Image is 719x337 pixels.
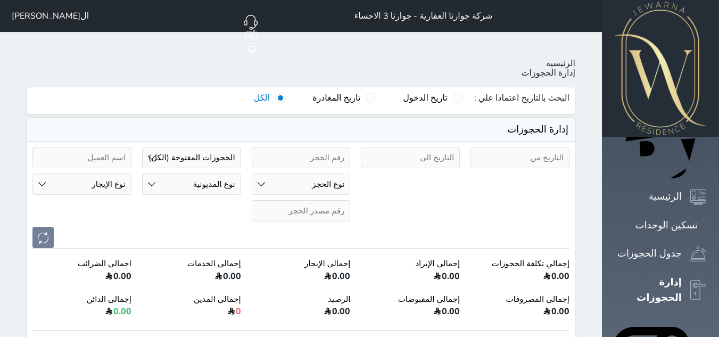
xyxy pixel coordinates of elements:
[142,307,241,319] p: 0
[252,259,351,268] span: إجمالى الإيجار
[617,246,682,261] div: جدول الحجوزات
[142,295,241,304] span: إجمالى المدين
[470,147,569,168] input: التاريخ من
[312,93,360,103] p: تاريخ المغادرة
[142,259,241,268] span: إجمالى الخدمات
[361,259,460,268] span: إجمالى الإيراد
[32,295,131,304] span: إجمالى الدائن
[361,272,460,284] p: 0.00
[470,259,569,268] span: إجمالي تكلفة الحجوزات
[32,259,131,268] span: اجمالى الضرائب
[247,44,258,54] a: Notifications
[12,11,89,21] span: ال[PERSON_NAME]
[635,218,698,233] div: تسكين الوحدات
[142,272,241,284] p: 0.00
[615,218,706,233] a: تسكين الوحدات
[100,15,258,30] a: الدعم الفني
[361,295,460,304] span: إجمالى المقبوضات
[361,147,460,168] input: التاريخ الى
[470,295,569,304] span: إجمالى المصروفات
[521,67,575,79] a: إدارة الحجوزات
[615,189,706,205] a: الرئيسية
[32,307,131,319] p: 0.00
[252,147,351,168] input: رقم الحجز
[615,275,682,306] div: إدارة الحجوزات
[100,4,258,15] span: غير مرتبط مع المنصة الوطنية للرصد السياحي
[32,272,131,284] p: 0.00
[27,118,575,142] div: إدارة الحجوزات
[474,93,569,103] div: البحث بالتاريخ اعتمادا علي :
[100,30,258,44] a: ملاحظات فريق العمل
[649,189,682,204] div: الرئيسية
[254,93,270,103] p: الكل
[252,307,351,319] p: 0.00
[615,275,706,306] a: إدارة الحجوزات
[32,147,131,168] input: اسم العميل
[361,307,460,319] p: 0.00
[615,97,706,189] a: ملاحظات فريق العمل
[354,10,493,22] div: شركة جوارنا العقارية - جوارنا 3 الاحساء
[403,93,447,103] p: تاريخ الدخول
[252,200,351,221] input: رقم مصدر الحجز
[470,272,569,284] p: 0.00
[615,246,706,262] a: جدول الحجوزات
[546,57,575,69] a: الرئيسية
[252,295,351,304] span: الرصيد
[252,272,351,284] p: 0.00
[470,307,569,319] p: 0.00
